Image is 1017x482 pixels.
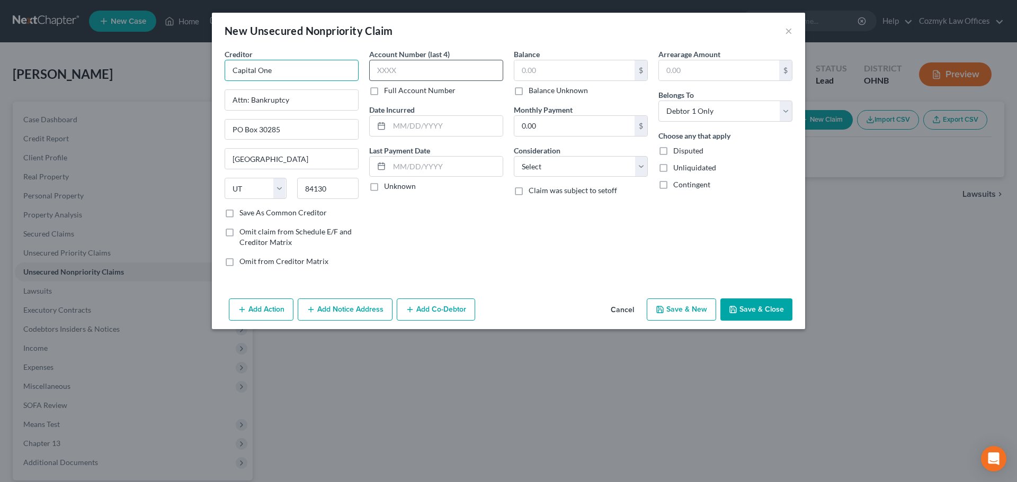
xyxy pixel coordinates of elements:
input: Enter address... [225,90,358,110]
button: Add Notice Address [298,298,392,321]
input: 0.00 [659,60,779,80]
span: Omit from Creditor Matrix [239,257,328,266]
input: Enter zip... [297,178,359,199]
span: Belongs To [658,90,694,99]
div: Open Intercom Messenger [981,446,1006,471]
input: Search creditor by name... [225,60,359,81]
span: Omit claim from Schedule E/F and Creditor Matrix [239,227,352,247]
span: Contingent [673,180,710,189]
div: $ [779,60,792,80]
input: 0.00 [514,60,635,80]
button: Save & New [647,298,716,321]
label: Consideration [514,145,560,156]
span: Unliquidated [673,163,716,172]
label: Account Number (last 4) [369,49,450,60]
span: Creditor [225,50,253,59]
label: Balance Unknown [529,85,588,96]
span: Disputed [673,146,703,155]
button: Save & Close [720,298,792,321]
label: Choose any that apply [658,130,730,141]
input: Enter city... [225,149,358,169]
label: Last Payment Date [369,145,430,156]
input: MM/DD/YYYY [389,157,503,177]
button: Cancel [602,299,643,321]
label: Arrearage Amount [658,49,720,60]
div: $ [635,116,647,136]
label: Unknown [384,181,416,192]
label: Date Incurred [369,104,415,115]
div: New Unsecured Nonpriority Claim [225,23,392,38]
input: Apt, Suite, etc... [225,120,358,140]
input: MM/DD/YYYY [389,116,503,136]
button: × [785,24,792,37]
button: Add Action [229,298,293,321]
input: 0.00 [514,116,635,136]
label: Save As Common Creditor [239,207,327,218]
button: Add Co-Debtor [397,298,475,321]
label: Balance [514,49,540,60]
div: $ [635,60,647,80]
span: Claim was subject to setoff [529,186,617,195]
label: Monthly Payment [514,104,573,115]
input: XXXX [369,60,503,81]
label: Full Account Number [384,85,456,96]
